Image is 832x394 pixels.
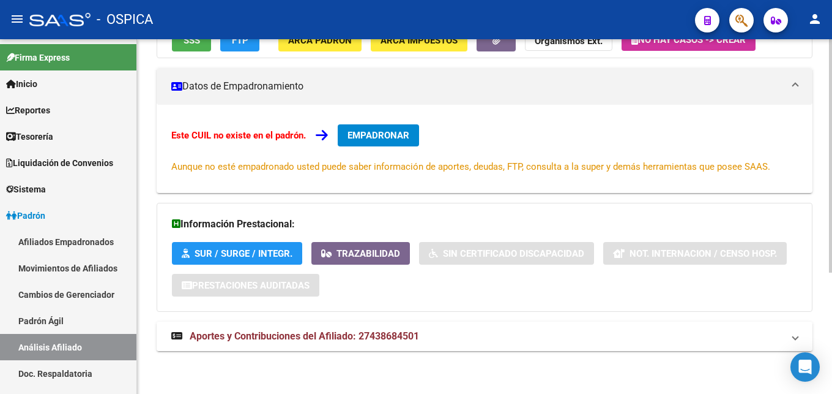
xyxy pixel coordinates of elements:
span: Trazabilidad [336,248,400,259]
mat-icon: menu [10,12,24,26]
span: EMPADRONAR [347,130,409,141]
span: Prestaciones Auditadas [192,280,310,291]
span: Liquidación de Convenios [6,156,113,170]
div: Open Intercom Messenger [790,352,820,382]
button: Organismos Ext. [525,29,612,51]
h3: Información Prestacional: [172,216,797,233]
button: FTP [220,29,259,51]
span: ARCA Padrón [288,35,352,46]
span: SUR / SURGE / INTEGR. [195,248,292,259]
button: SSS [172,29,211,51]
span: No hay casos -> Crear [631,34,746,45]
span: Reportes [6,104,50,117]
span: Sistema [6,183,46,196]
span: Aportes y Contribuciones del Afiliado: 27438684501 [190,330,419,342]
button: Sin Certificado Discapacidad [419,242,594,265]
mat-expansion-panel-header: Datos de Empadronamiento [157,68,812,105]
span: SSS [184,35,200,46]
mat-icon: person [808,12,822,26]
button: No hay casos -> Crear [622,29,756,51]
span: - OSPICA [97,6,153,33]
mat-panel-title: Datos de Empadronamiento [171,80,783,93]
span: Not. Internacion / Censo Hosp. [630,248,777,259]
span: Inicio [6,77,37,91]
span: Aunque no esté empadronado usted puede saber información de aportes, deudas, FTP, consulta a la s... [171,161,770,172]
span: Sin Certificado Discapacidad [443,248,584,259]
span: Padrón [6,209,45,222]
div: Datos de Empadronamiento [157,105,812,193]
button: EMPADRONAR [338,124,419,146]
span: ARCA Impuestos [381,35,458,46]
strong: Este CUIL no existe en el padrón. [171,130,306,141]
button: ARCA Padrón [278,29,362,51]
span: Firma Express [6,51,70,64]
span: FTP [232,35,248,46]
span: Tesorería [6,130,53,143]
button: Not. Internacion / Censo Hosp. [603,242,787,265]
button: Prestaciones Auditadas [172,274,319,297]
button: ARCA Impuestos [371,29,467,51]
button: Trazabilidad [311,242,410,265]
mat-expansion-panel-header: Aportes y Contribuciones del Afiliado: 27438684501 [157,322,812,351]
strong: Organismos Ext. [535,36,603,47]
button: SUR / SURGE / INTEGR. [172,242,302,265]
